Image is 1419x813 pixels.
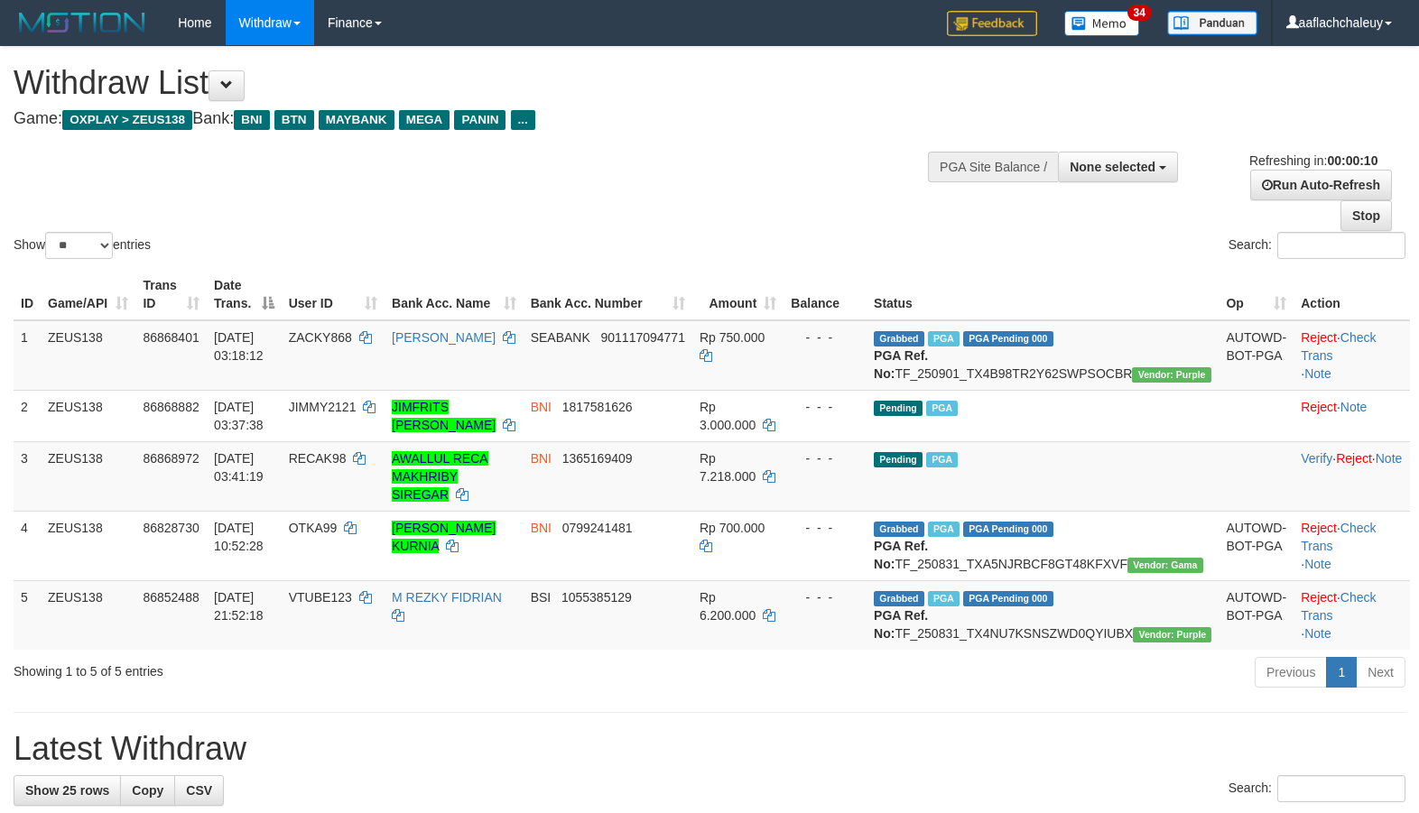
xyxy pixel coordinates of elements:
[143,451,199,466] span: 86868972
[14,580,41,650] td: 5
[1301,590,1337,605] a: Reject
[874,331,924,346] span: Grabbed
[1301,330,1376,363] a: Check Trans
[392,521,496,553] a: [PERSON_NAME] KURNIA
[874,539,928,571] b: PGA Ref. No:
[392,590,502,605] a: M REZKY FIDRIAN
[1326,657,1357,688] a: 1
[186,783,212,798] span: CSV
[1167,11,1257,35] img: panduan.png
[143,521,199,535] span: 86828730
[143,330,199,345] span: 86868401
[14,232,151,259] label: Show entries
[14,441,41,511] td: 3
[784,269,867,320] th: Balance
[531,590,552,605] span: BSI
[392,451,488,502] a: AWALLUL RECA MAKHRIBY SIREGAR
[1294,441,1410,511] td: · ·
[1219,269,1294,320] th: Op: activate to sort column ascending
[392,400,496,432] a: JIMFRITS [PERSON_NAME]
[1301,451,1332,466] a: Verify
[14,655,578,680] div: Showing 1 to 5 of 5 entries
[531,400,552,414] span: BNI
[963,591,1053,606] span: PGA Pending
[511,110,535,130] span: ...
[214,590,264,623] span: [DATE] 21:52:18
[600,330,684,345] span: Copy 901117094771 to clipboard
[700,521,765,535] span: Rp 700.000
[289,590,352,605] span: VTUBE123
[1304,557,1331,571] a: Note
[1340,200,1392,231] a: Stop
[45,232,113,259] select: Showentries
[14,320,41,391] td: 1
[1064,11,1140,36] img: Button%20Memo.svg
[928,522,960,537] span: Marked by aafsreyleap
[1229,775,1405,802] label: Search:
[1336,451,1372,466] a: Reject
[562,400,633,414] span: Copy 1817581626 to clipboard
[41,441,135,511] td: ZEUS138
[214,451,264,484] span: [DATE] 03:41:19
[14,9,151,36] img: MOTION_logo.png
[874,608,928,641] b: PGA Ref. No:
[700,590,756,623] span: Rp 6.200.000
[14,390,41,441] td: 2
[561,590,632,605] span: Copy 1055385129 to clipboard
[1249,153,1377,168] span: Refreshing in:
[1058,152,1178,182] button: None selected
[234,110,269,130] span: BNI
[926,401,958,416] span: Marked by aafanarl
[41,511,135,580] td: ZEUS138
[947,11,1037,36] img: Feedback.jpg
[214,400,264,432] span: [DATE] 03:37:38
[1070,160,1155,174] span: None selected
[867,320,1219,391] td: TF_250901_TX4B98TR2Y62SWPSOCBR
[143,590,199,605] span: 86852488
[143,400,199,414] span: 86868882
[41,320,135,391] td: ZEUS138
[867,580,1219,650] td: TF_250831_TX4NU7KSNSZWD0QYIUBX
[1133,627,1211,642] span: Vendor URL: https://trx4.1velocity.biz
[1327,153,1377,168] strong: 00:00:10
[1301,590,1376,623] a: Check Trans
[207,269,282,320] th: Date Trans.: activate to sort column descending
[867,269,1219,320] th: Status
[874,522,924,537] span: Grabbed
[399,110,450,130] span: MEGA
[791,519,859,537] div: - - -
[25,783,109,798] span: Show 25 rows
[289,400,357,414] span: JIMMY2121
[700,330,765,345] span: Rp 750.000
[1301,400,1337,414] a: Reject
[454,110,505,130] span: PANIN
[1294,580,1410,650] td: · ·
[1304,366,1331,381] a: Note
[562,521,633,535] span: Copy 0799241481 to clipboard
[791,398,859,416] div: - - -
[531,330,590,345] span: SEABANK
[791,449,859,467] div: - - -
[1229,232,1405,259] label: Search:
[41,269,135,320] th: Game/API: activate to sort column ascending
[174,775,224,806] a: CSV
[1219,511,1294,580] td: AUTOWD-BOT-PGA
[1301,521,1337,535] a: Reject
[874,452,923,467] span: Pending
[14,731,1405,767] h1: Latest Withdraw
[289,451,347,466] span: RECAK98
[874,348,928,381] b: PGA Ref. No:
[1294,269,1410,320] th: Action
[1277,232,1405,259] input: Search:
[700,400,756,432] span: Rp 3.000.000
[1294,390,1410,441] td: ·
[963,522,1053,537] span: PGA Pending
[1219,580,1294,650] td: AUTOWD-BOT-PGA
[214,521,264,553] span: [DATE] 10:52:28
[1294,511,1410,580] td: · ·
[928,591,960,606] span: Marked by aafsolysreylen
[14,511,41,580] td: 4
[1340,400,1368,414] a: Note
[926,452,958,467] span: Marked by aafanarl
[874,591,924,606] span: Grabbed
